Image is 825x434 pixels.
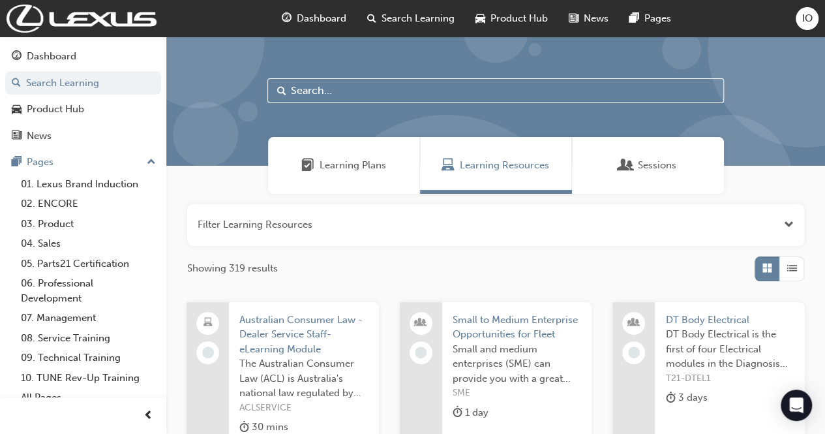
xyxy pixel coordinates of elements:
span: DT Body Electrical is the first of four Electrical modules in the Diagnosis Technician Electrical... [665,327,794,371]
span: search-icon [367,10,376,27]
div: Product Hub [27,102,84,117]
div: News [27,129,52,144]
div: Pages [27,155,53,170]
input: Search... [267,78,724,103]
a: pages-iconPages [619,5,682,32]
span: Dashboard [297,11,346,26]
a: 10. TUNE Rev-Up Training [16,368,161,388]
span: people-icon [416,315,425,332]
span: News [584,11,608,26]
span: laptop-icon [203,315,213,332]
span: DT Body Electrical [665,313,794,328]
span: duration-icon [665,390,675,406]
div: Open Intercom Messenger [781,390,812,421]
span: guage-icon [12,51,22,63]
span: duration-icon [453,405,462,421]
span: search-icon [12,78,21,89]
span: T21-DTEL1 [665,371,794,386]
a: 06. Professional Development [16,273,161,308]
img: Trak [7,5,157,33]
span: up-icon [147,154,156,171]
span: Learning Plans [320,158,386,173]
span: Australian Consumer Law - Dealer Service Staff- eLearning Module [239,313,368,357]
span: car-icon [475,10,485,27]
span: Grid [762,261,772,276]
span: Sessions [638,158,676,173]
span: Pages [644,11,671,26]
span: Showing 319 results [187,261,278,276]
span: Small and medium enterprises (SME) can provide you with a great opportunity to grow your business... [453,342,582,386]
span: IO [802,11,813,26]
a: search-iconSearch Learning [357,5,465,32]
a: 04. Sales [16,234,161,254]
a: 09. Technical Training [16,348,161,368]
span: Learning Plans [301,158,314,173]
span: car-icon [12,104,22,116]
span: news-icon [12,131,22,142]
button: Pages [5,150,161,174]
button: DashboardSearch LearningProduct HubNews [5,42,161,150]
a: Product Hub [5,97,161,121]
span: learningRecordVerb_NONE-icon [415,347,427,358]
a: Search Learning [5,71,161,95]
div: 3 days [665,390,707,406]
span: Search [277,84,286,99]
span: Small to Medium Enterprise Opportunities for Fleet [453,313,582,342]
span: pages-icon [12,157,22,168]
span: The Australian Consumer Law (ACL) is Australia's national law regulated by the Australian Competi... [239,356,368,401]
a: All Pages [16,388,161,408]
button: Open the filter [784,217,794,232]
a: 07. Management [16,308,161,328]
a: guage-iconDashboard [271,5,357,32]
a: Learning PlansLearning Plans [268,137,420,194]
span: Learning Resources [442,158,455,173]
span: Search Learning [382,11,455,26]
a: 02. ENCORE [16,194,161,214]
span: SME [453,386,582,401]
a: Dashboard [5,44,161,69]
a: car-iconProduct Hub [465,5,558,32]
a: Learning ResourcesLearning Resources [420,137,572,194]
span: prev-icon [143,408,153,424]
button: IO [796,7,818,30]
a: 01. Lexus Brand Induction [16,174,161,194]
span: learningRecordVerb_NONE-icon [628,347,640,358]
span: guage-icon [282,10,292,27]
span: learningRecordVerb_NONE-icon [202,347,214,358]
a: 05. Parts21 Certification [16,254,161,274]
a: news-iconNews [558,5,619,32]
span: Sessions [620,158,633,173]
a: 08. Service Training [16,328,161,349]
span: people-icon [629,315,638,332]
span: ACLSERVICE [239,401,368,416]
span: pages-icon [629,10,639,27]
span: Learning Resources [460,158,549,173]
span: news-icon [569,10,578,27]
div: 1 day [453,405,488,421]
a: SessionsSessions [572,137,724,194]
span: List [787,261,797,276]
span: Product Hub [490,11,548,26]
a: News [5,124,161,148]
div: Dashboard [27,49,76,64]
a: 03. Product [16,214,161,234]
